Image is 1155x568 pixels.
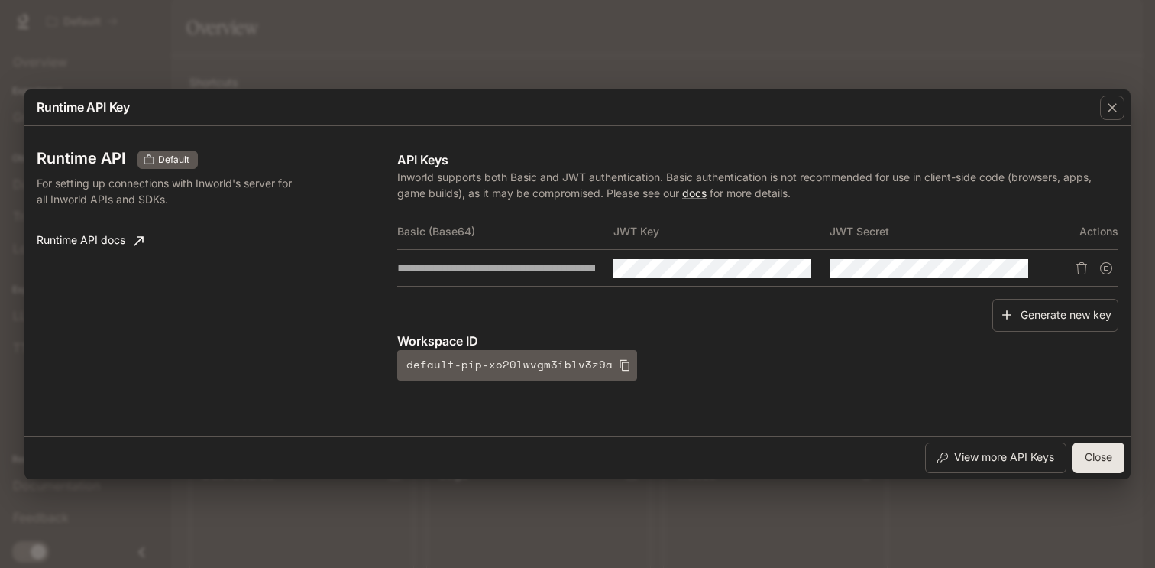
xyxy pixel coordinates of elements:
[397,332,1118,350] p: Workspace ID
[152,153,196,167] span: Default
[397,350,637,381] button: default-pip-xo20lwvgm3iblv3z9a
[397,151,1118,169] p: API Keys
[1047,213,1118,250] th: Actions
[37,175,298,207] p: For setting up connections with Inworld's server for all Inworld APIs and SDKs.
[397,169,1118,201] p: Inworld supports both Basic and JWT authentication. Basic authentication is not recommended for u...
[37,151,125,166] h3: Runtime API
[1072,443,1124,473] button: Close
[1094,256,1118,281] button: Suspend API key
[37,98,130,116] p: Runtime API Key
[925,443,1066,473] button: View more API Keys
[1069,256,1094,281] button: Delete API key
[682,187,707,200] a: docs
[830,213,1046,250] th: JWT Secret
[397,213,613,250] th: Basic (Base64)
[613,213,830,250] th: JWT Key
[992,299,1118,332] button: Generate new key
[137,151,198,169] div: These keys will apply to your current workspace only
[31,226,150,256] a: Runtime API docs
